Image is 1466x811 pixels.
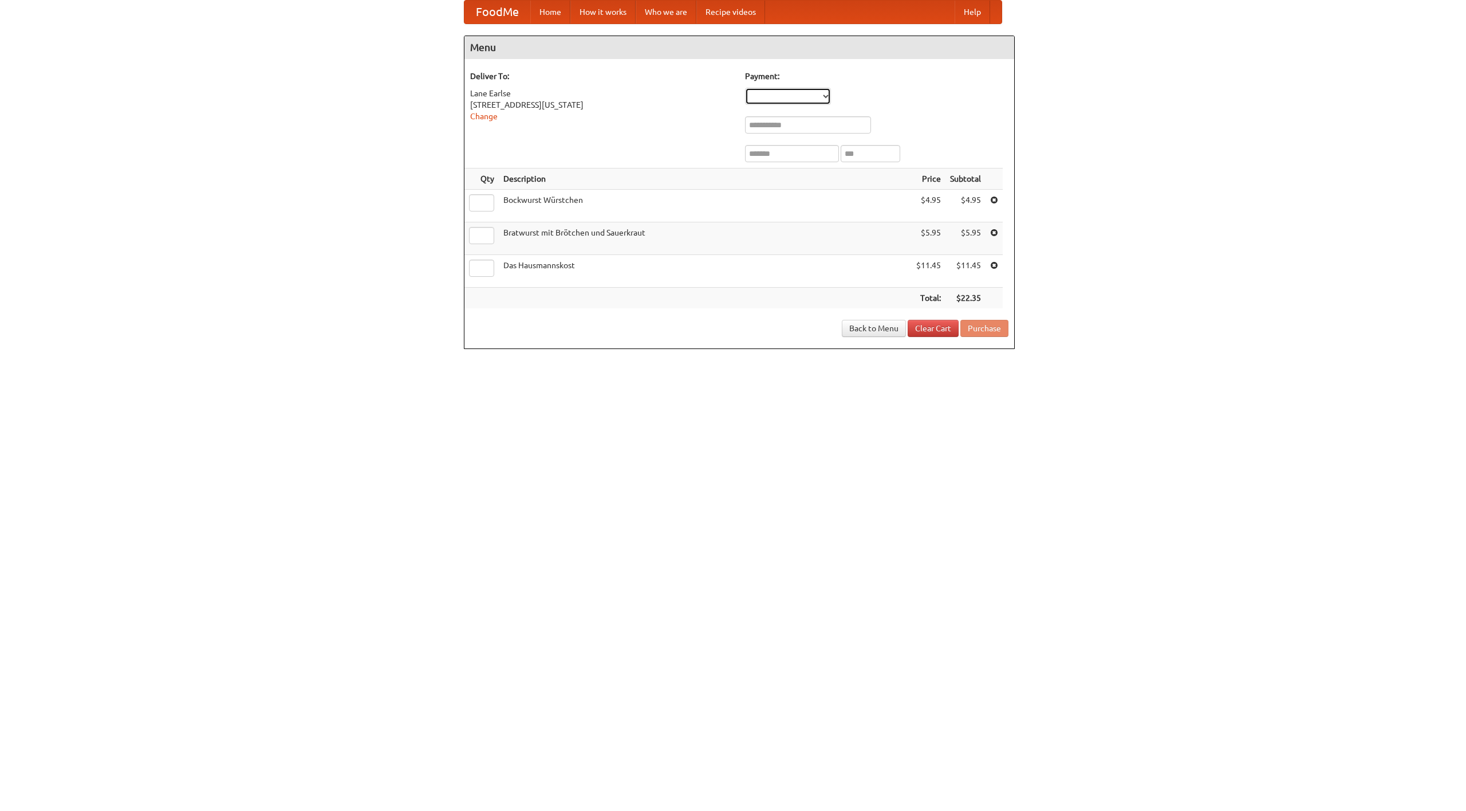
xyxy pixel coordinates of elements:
[945,169,986,190] th: Subtotal
[464,1,530,23] a: FoodMe
[470,88,734,99] div: Lane Earlse
[570,1,636,23] a: How it works
[499,222,912,255] td: Bratwurst mit Brötchen und Sauerkraut
[470,112,498,121] a: Change
[530,1,570,23] a: Home
[908,320,959,337] a: Clear Cart
[912,169,945,190] th: Price
[945,222,986,255] td: $5.95
[464,36,1014,59] h4: Menu
[945,288,986,309] th: $22.35
[945,190,986,222] td: $4.95
[499,169,912,190] th: Description
[912,190,945,222] td: $4.95
[745,70,1008,82] h5: Payment:
[464,169,499,190] th: Qty
[499,190,912,222] td: Bockwurst Würstchen
[470,70,734,82] h5: Deliver To:
[955,1,990,23] a: Help
[945,255,986,288] td: $11.45
[912,255,945,288] td: $11.45
[842,320,906,337] a: Back to Menu
[470,99,734,111] div: [STREET_ADDRESS][US_STATE]
[636,1,696,23] a: Who we are
[960,320,1008,337] button: Purchase
[696,1,765,23] a: Recipe videos
[912,222,945,255] td: $5.95
[912,288,945,309] th: Total:
[499,255,912,288] td: Das Hausmannskost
